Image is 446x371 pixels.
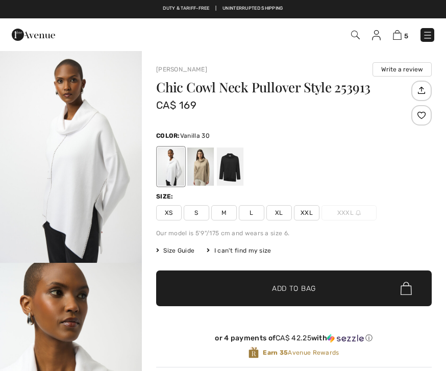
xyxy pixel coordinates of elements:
div: Oatmeal Melange [187,147,214,186]
img: Menu [423,30,433,40]
span: Color: [156,132,180,139]
span: M [211,205,237,220]
div: Black [217,147,243,186]
span: XL [266,205,292,220]
span: CA$ 42.25 [276,334,311,342]
span: Add to Bag [272,283,316,294]
button: Add to Bag [156,270,432,306]
span: S [184,205,209,220]
h1: Chic Cowl Neck Pullover Style 253913 [156,81,409,94]
span: L [239,205,264,220]
img: Share [413,82,430,99]
div: Size: [156,192,176,201]
div: Our model is 5'9"/175 cm and wears a size 6. [156,229,432,238]
img: ring-m.svg [356,210,361,215]
span: XS [156,205,182,220]
img: Sezzle [327,334,364,343]
span: CA$ 169 [156,99,196,111]
span: Vanilla 30 [180,132,210,139]
span: XXL [294,205,319,220]
div: or 4 payments of with [156,334,432,343]
img: Bag.svg [401,282,412,295]
img: 1ère Avenue [12,24,55,45]
span: Size Guide [156,246,194,255]
button: Write a review [373,62,432,77]
a: 5 [393,29,408,41]
span: XXXL [321,205,377,220]
img: Avenue Rewards [249,347,259,359]
img: My Info [372,30,381,40]
div: Vanilla 30 [158,147,184,186]
img: Shopping Bag [393,30,402,40]
div: or 4 payments ofCA$ 42.25withSezzle Click to learn more about Sezzle [156,334,432,347]
span: 5 [404,32,408,40]
img: Search [351,31,360,39]
div: I can't find my size [207,246,271,255]
strong: Earn 35 [263,349,288,356]
a: 1ère Avenue [12,29,55,39]
a: [PERSON_NAME] [156,66,207,73]
span: Avenue Rewards [263,348,339,357]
